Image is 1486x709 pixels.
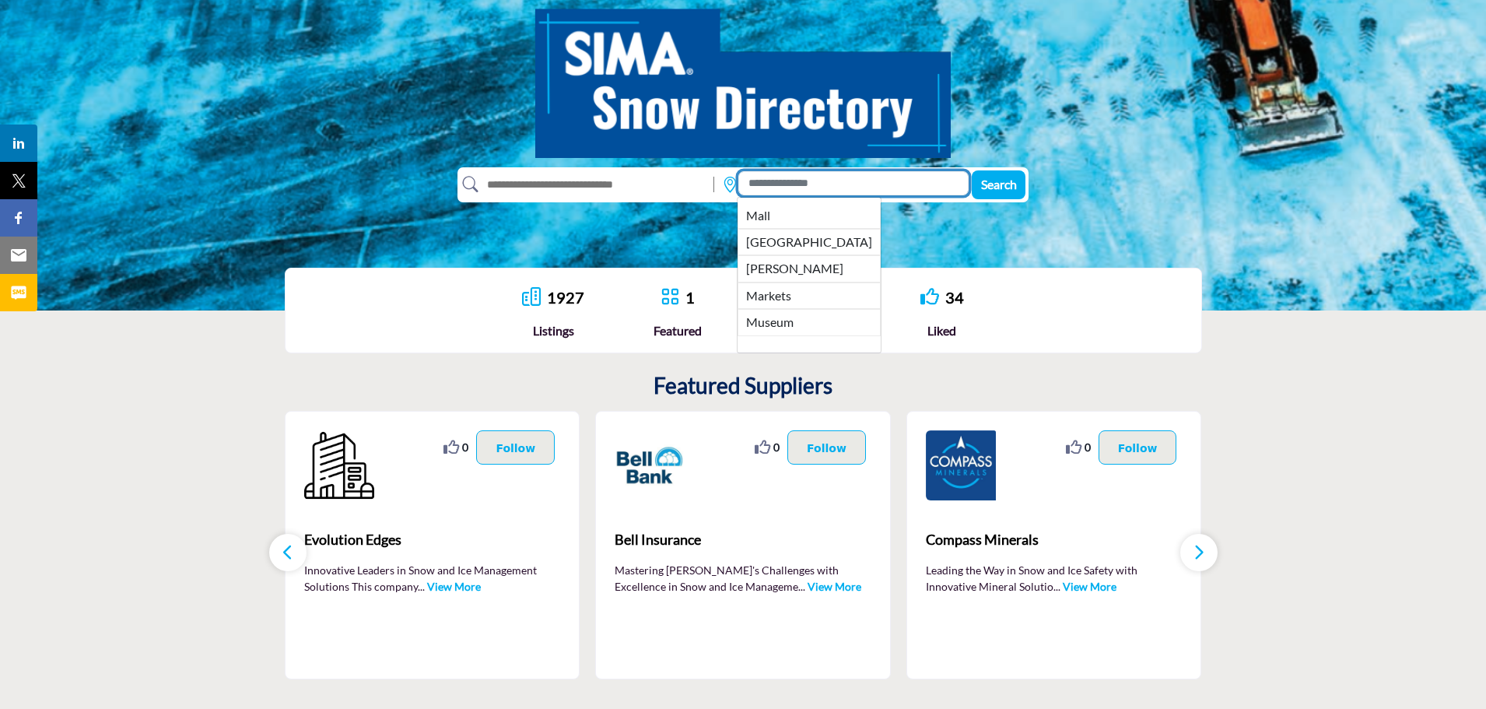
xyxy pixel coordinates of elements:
h2: Featured Suppliers [654,373,832,399]
a: 1 [685,288,695,307]
button: Follow [476,430,555,465]
div: Featured [654,321,702,340]
a: Bell Insurance [615,519,871,561]
button: Follow [1099,430,1177,465]
p: Follow [496,439,535,456]
span: ... [798,580,805,593]
a: View More [427,580,481,593]
p: Leading the Way in Snow and Ice Safety with Innovative Mineral Solutio [926,562,1183,593]
span: Evolution Edges [304,529,561,550]
img: Evolution Edges [304,430,374,500]
div: Listings [522,321,584,340]
p: Innovative Leaders in Snow and Ice Management Solutions This company [304,562,561,593]
p: Follow [807,439,846,456]
span: Search [981,177,1017,191]
li: Museum [738,309,881,335]
span: Compass Minerals [926,529,1183,550]
a: Evolution Edges [304,519,561,561]
a: 34 [945,288,964,307]
li: [PERSON_NAME] [738,255,881,282]
button: Follow [787,430,866,465]
p: Mastering [PERSON_NAME]'s Challenges with Excellence in Snow and Ice Manageme [615,562,871,593]
button: Search [972,170,1025,199]
span: Bell Insurance [615,529,871,550]
span: 0 [1085,439,1091,455]
a: View More [1063,580,1116,593]
li: [GEOGRAPHIC_DATA] [738,229,881,255]
div: Liked [920,321,964,340]
li: Markets [738,283,881,309]
a: Compass Minerals [926,519,1183,561]
span: ... [1053,580,1060,593]
a: Go to Featured [661,287,679,308]
i: Go to Liked [920,287,939,306]
span: 0 [462,439,468,455]
img: Rectangle%203585.svg [710,173,718,196]
p: Follow [1118,439,1158,456]
img: Bell Insurance [615,430,685,500]
span: ... [418,580,425,593]
a: View More [808,580,861,593]
li: Mall [738,203,881,229]
span: 0 [773,439,780,455]
a: 1927 [547,288,584,307]
img: Compass Minerals [926,430,996,500]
